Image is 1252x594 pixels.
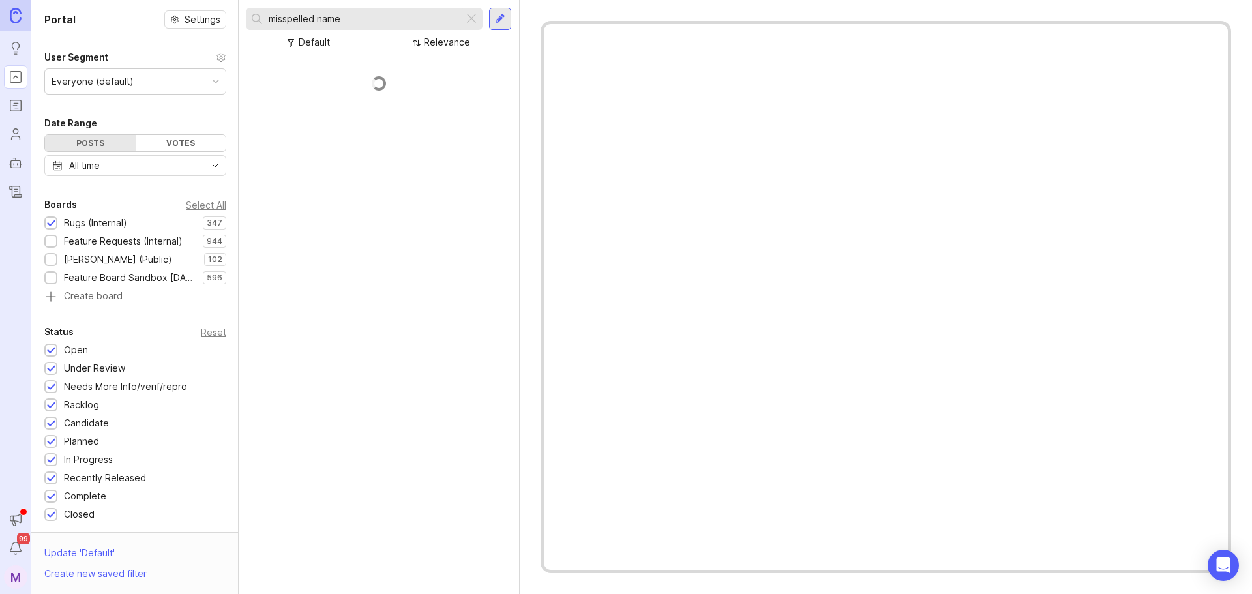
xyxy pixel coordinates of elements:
button: M [4,565,27,589]
span: Settings [185,13,220,26]
span: 99 [17,533,30,544]
div: Feature Requests (Internal) [64,234,183,248]
svg: toggle icon [205,160,226,171]
a: Portal [4,65,27,89]
div: Under Review [64,361,125,376]
div: Select All [186,201,226,209]
div: User Segment [44,50,108,65]
p: 102 [208,254,222,265]
button: Settings [164,10,226,29]
div: All time [69,158,100,173]
div: Boards [44,197,77,213]
div: Candidate [64,416,109,430]
p: 944 [207,236,222,246]
button: Notifications [4,537,27,560]
button: Announcements [4,508,27,531]
div: Everyone (default) [52,74,134,89]
div: Relevance [424,35,470,50]
div: In Progress [64,453,113,467]
a: Create board [44,291,226,303]
div: Open [64,343,88,357]
a: Autopilot [4,151,27,175]
div: [PERSON_NAME] (Public) [64,252,172,267]
h1: Portal [44,12,76,27]
div: Update ' Default ' [44,546,115,567]
div: Open Intercom Messenger [1208,550,1239,581]
input: Search... [269,12,458,26]
div: Default [299,35,330,50]
div: Date Range [44,115,97,131]
div: Feature Board Sandbox [DATE] [64,271,196,285]
div: Closed [64,507,95,522]
img: Canny Home [10,8,22,23]
div: Bugs (Internal) [64,216,127,230]
div: Status [44,324,74,340]
div: Recently Released [64,471,146,485]
div: Reset [201,329,226,336]
div: Needs More Info/verif/repro [64,379,187,394]
a: Roadmaps [4,94,27,117]
p: 347 [207,218,222,228]
a: Ideas [4,37,27,60]
div: Votes [136,135,226,151]
div: Create new saved filter [44,567,147,581]
div: Planned [64,434,99,449]
div: Posts [45,135,136,151]
a: Users [4,123,27,146]
div: Backlog [64,398,99,412]
a: Changelog [4,180,27,203]
div: Complete [64,489,106,503]
p: 596 [207,273,222,283]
